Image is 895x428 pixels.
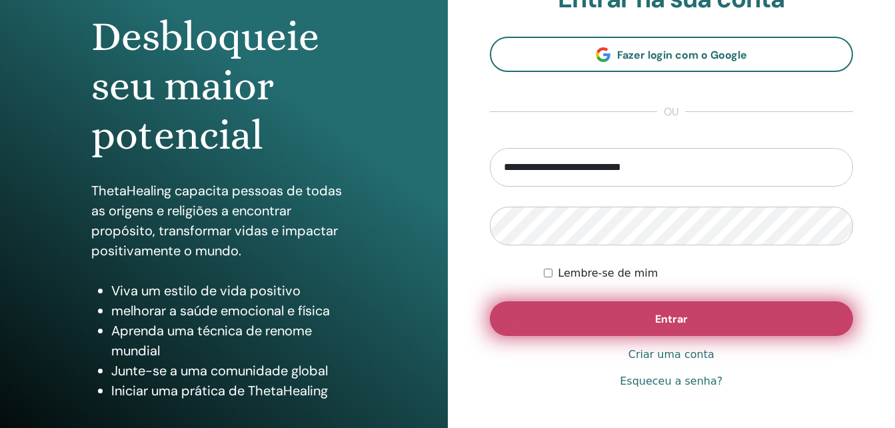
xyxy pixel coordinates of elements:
[111,381,357,401] li: Iniciar uma prática de ThetaHealing
[617,48,747,62] span: Fazer login com o Google
[558,265,658,281] label: Lembre-se de mim
[657,104,685,120] span: ou
[620,373,722,389] a: Esqueceu a senha?
[655,312,688,326] span: Entrar
[91,181,357,261] p: ThetaHealing capacita pessoas de todas as origens e religiões a encontrar propósito, transformar ...
[544,265,853,281] div: Keep me authenticated indefinitely or until I manually logout
[111,321,357,361] li: Aprenda uma técnica de renome mundial
[490,37,854,72] a: Fazer login com o Google
[111,361,357,381] li: Junte-se a uma comunidade global
[91,12,357,161] h1: Desbloqueie seu maior potencial
[111,281,357,301] li: Viva um estilo de vida positivo
[490,301,854,336] button: Entrar
[111,301,357,321] li: melhorar a saúde emocional e física
[628,347,714,363] a: Criar uma conta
